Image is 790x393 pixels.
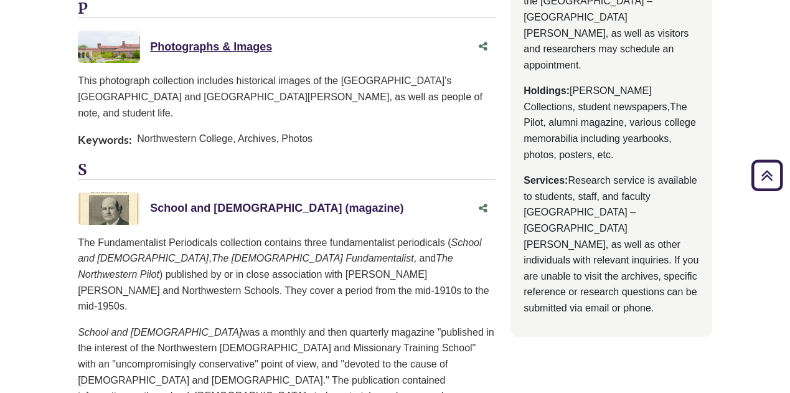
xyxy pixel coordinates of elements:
a: School and [DEMOGRAPHIC_DATA] (magazine) [150,202,403,214]
p: The Fundamentalist Periodicals collection contains three fundamentalist periodicals ( , , and ) p... [78,235,496,315]
i: The Northwestern Pilot [78,253,453,280]
button: Share this Asset [471,35,496,59]
strong: Services: [524,175,568,186]
p: This photograph collection includes historical images of the [GEOGRAPHIC_DATA]'s [GEOGRAPHIC_DATA... [78,73,496,121]
button: Share this Asset [471,197,496,220]
strong: Holdings: [524,85,570,96]
h3: S [78,161,496,180]
p: [PERSON_NAME] Collections, student newspapers,The Pilot, alumni magazine, various college memorab... [524,83,699,163]
span: Northwestern College, Archives, Photos [137,131,313,149]
span: Keywords: [78,131,132,149]
p: Research service is available to students, staff, and faculty [GEOGRAPHIC_DATA] – [GEOGRAPHIC_DAT... [524,173,699,316]
a: Photographs & Images [150,40,272,53]
a: Back to Top [747,167,787,184]
i: School and [DEMOGRAPHIC_DATA] [78,237,481,264]
i: School and [DEMOGRAPHIC_DATA] [78,327,242,338]
i: The [DEMOGRAPHIC_DATA] Fundamentalist [212,253,414,263]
